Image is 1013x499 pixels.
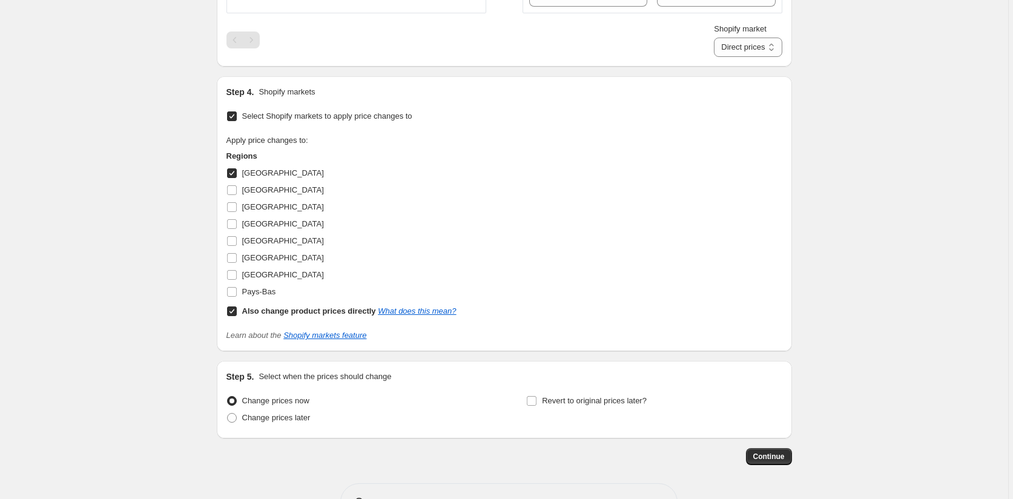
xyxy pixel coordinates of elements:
[378,306,456,316] a: What does this mean?
[746,448,792,465] button: Continue
[242,253,324,262] span: [GEOGRAPHIC_DATA]
[242,287,276,296] span: Pays-Bas
[242,396,309,405] span: Change prices now
[242,306,376,316] b: Also change product prices directly
[242,270,324,279] span: [GEOGRAPHIC_DATA]
[226,371,254,383] h2: Step 5.
[242,413,311,422] span: Change prices later
[226,331,367,340] i: Learn about the
[259,371,391,383] p: Select when the prices should change
[242,219,324,228] span: [GEOGRAPHIC_DATA]
[226,31,260,48] nav: Pagination
[714,24,767,33] span: Shopify market
[242,185,324,194] span: [GEOGRAPHIC_DATA]
[242,168,324,177] span: [GEOGRAPHIC_DATA]
[753,452,785,461] span: Continue
[242,111,412,121] span: Select Shopify markets to apply price changes to
[283,331,366,340] a: Shopify markets feature
[242,236,324,245] span: [GEOGRAPHIC_DATA]
[226,86,254,98] h2: Step 4.
[259,86,315,98] p: Shopify markets
[542,396,647,405] span: Revert to original prices later?
[226,136,308,145] span: Apply price changes to:
[242,202,324,211] span: [GEOGRAPHIC_DATA]
[226,150,457,162] h3: Regions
